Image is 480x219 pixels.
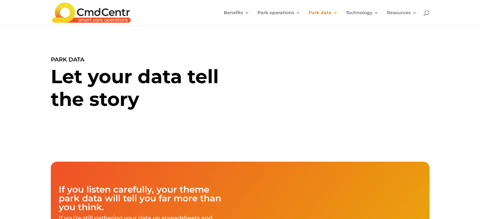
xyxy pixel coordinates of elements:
[51,54,230,65] p: PARK DATA
[309,10,338,25] a: Park data
[224,10,249,25] a: Benefits
[387,10,417,25] a: Resources
[52,3,131,23] img: CmdCentr
[258,10,300,25] a: Park operations
[51,65,230,114] h1: Let your data tell the story
[59,185,230,215] h2: If you listen carefully, your theme park data will tell you far more than you think.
